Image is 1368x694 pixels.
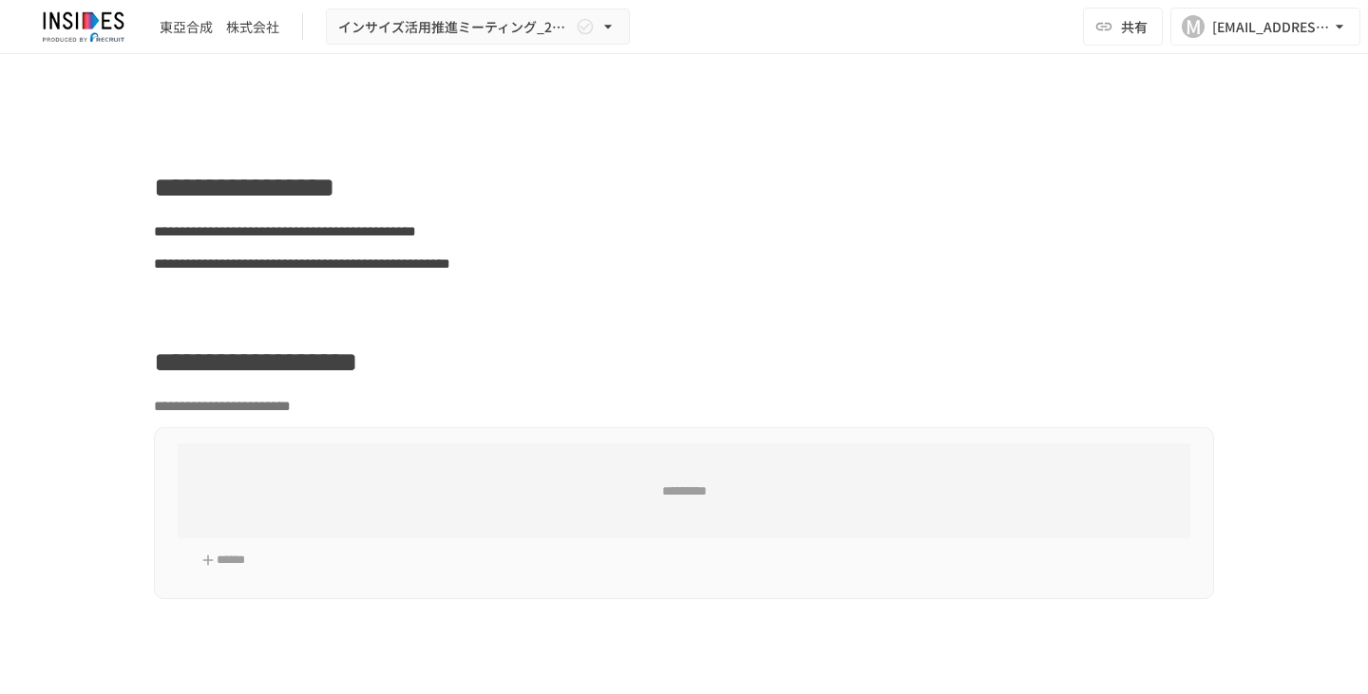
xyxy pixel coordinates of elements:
[23,11,144,42] img: JmGSPSkPjKwBq77AtHmwC7bJguQHJlCRQfAXtnx4WuV
[1212,15,1330,39] div: [EMAIL_ADDRESS][DOMAIN_NAME]
[1170,8,1360,46] button: M[EMAIL_ADDRESS][DOMAIN_NAME]
[1121,16,1148,37] span: 共有
[338,15,572,39] span: インサイズ活用推進ミーティング_2510
[160,17,279,37] div: 東亞合成 株式会社
[326,9,630,46] button: インサイズ活用推進ミーティング_2510
[1182,15,1205,38] div: M
[1083,8,1163,46] button: 共有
